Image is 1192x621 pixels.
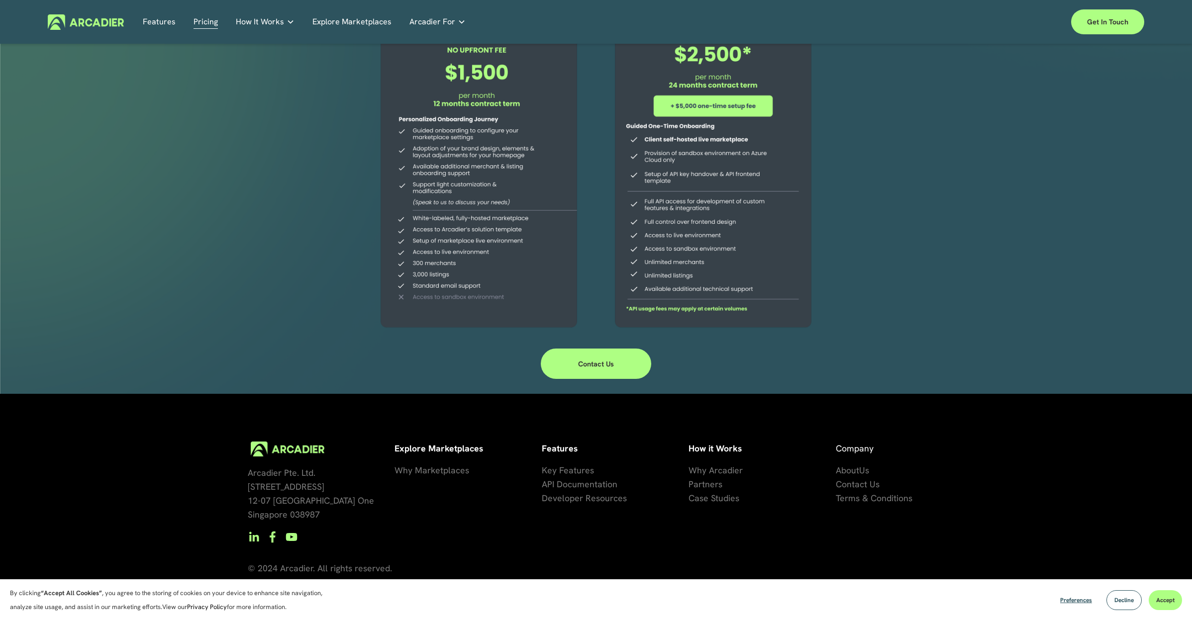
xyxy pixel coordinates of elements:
strong: How it Works [689,443,742,454]
span: Arcadier For [409,15,455,29]
a: folder dropdown [409,14,466,30]
a: Explore Marketplaces [312,14,392,30]
a: Get in touch [1071,9,1144,34]
span: Preferences [1060,596,1092,604]
iframe: Chat Widget [1142,573,1192,621]
strong: “Accept All Cookies” [41,589,102,597]
a: LinkedIn [248,531,260,543]
a: Privacy Policy [187,603,227,611]
span: se Studies [699,492,739,504]
a: Features [143,14,176,30]
a: folder dropdown [236,14,295,30]
p: By clicking , you agree to the storing of cookies on your device to enhance site navigation, anal... [10,586,333,614]
span: artners [694,478,722,490]
span: How It Works [236,15,284,29]
span: API Documentation [542,478,617,490]
button: Preferences [1053,590,1099,610]
span: Us [859,464,869,476]
span: © 2024 Arcadier. All rights reserved. [248,562,392,574]
span: Developer Resources [542,492,627,504]
img: Arcadier [48,14,124,30]
a: Why Marketplaces [395,463,469,477]
a: Pricing [194,14,218,30]
span: Why Marketplaces [395,464,469,476]
a: Contact Us [836,477,880,491]
button: Decline [1106,590,1142,610]
a: Ca [689,491,699,505]
a: Facebook [267,531,279,543]
span: Arcadier Pte. Ltd. [STREET_ADDRESS] 12-07 [GEOGRAPHIC_DATA] One Singapore 038987 [248,467,374,520]
a: Key Features [542,463,594,477]
span: Why Arcadier [689,464,743,476]
a: P [689,477,694,491]
a: Why Arcadier [689,463,743,477]
span: P [689,478,694,490]
a: API Documentation [542,477,617,491]
span: About [836,464,859,476]
strong: Features [542,443,578,454]
span: Terms & Conditions [836,492,912,504]
a: About [836,463,859,477]
span: Contact Us [836,478,880,490]
span: Decline [1114,596,1134,604]
a: artners [694,477,722,491]
a: Terms & Conditions [836,491,912,505]
a: se Studies [699,491,739,505]
span: Ca [689,492,699,504]
a: Contact Us [541,349,651,378]
a: Developer Resources [542,491,627,505]
a: YouTube [286,531,298,543]
strong: Explore Marketplaces [395,443,483,454]
span: Company [836,443,874,454]
span: Key Features [542,464,594,476]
